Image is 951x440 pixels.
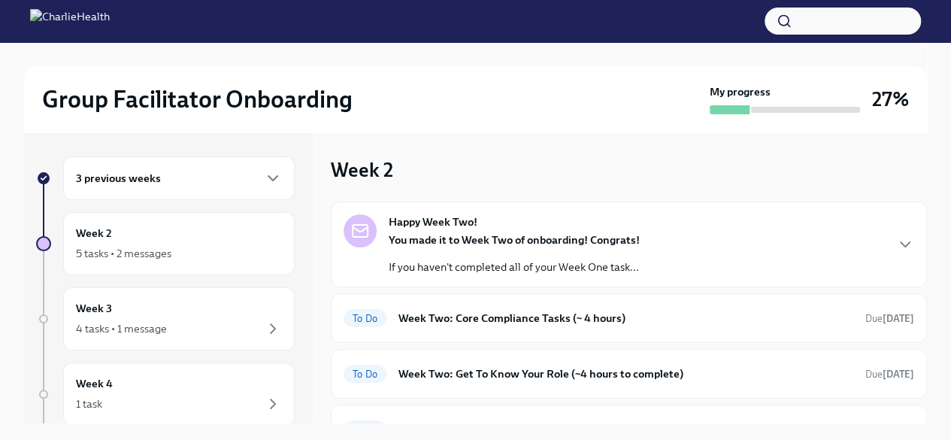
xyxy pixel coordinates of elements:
[865,367,914,381] span: October 13th, 2025 09:00
[865,369,914,380] span: Due
[42,84,353,114] h2: Group Facilitator Onboarding
[389,233,640,247] strong: You made it to Week Two of onboarding! Congrats!
[36,363,295,426] a: Week 41 task
[76,246,171,261] div: 5 tasks • 2 messages
[76,300,112,317] h6: Week 3
[883,313,914,324] strong: [DATE]
[344,313,386,324] span: To Do
[76,170,161,187] h6: 3 previous weeks
[872,86,909,113] h3: 27%
[76,396,102,411] div: 1 task
[30,9,110,33] img: CharlieHealth
[76,321,167,336] div: 4 tasks • 1 message
[398,366,853,382] h6: Week Two: Get To Know Your Role (~4 hours to complete)
[398,310,853,326] h6: Week Two: Core Compliance Tasks (~ 4 hours)
[344,362,914,386] a: To DoWeek Two: Get To Know Your Role (~4 hours to complete)Due[DATE]
[865,311,914,326] span: October 13th, 2025 09:00
[389,214,477,229] strong: Happy Week Two!
[36,212,295,275] a: Week 25 tasks • 2 messages
[76,375,113,392] h6: Week 4
[36,287,295,350] a: Week 34 tasks • 1 message
[710,84,771,99] strong: My progress
[398,421,853,438] h6: Week Two: Core Processes (~1.25 hours to complete)
[883,369,914,380] strong: [DATE]
[344,306,914,330] a: To DoWeek Two: Core Compliance Tasks (~ 4 hours)Due[DATE]
[389,259,640,275] p: If you haven't completed all of your Week One task...
[63,156,295,200] div: 3 previous weeks
[344,369,386,380] span: To Do
[865,423,914,437] span: October 13th, 2025 09:00
[76,225,112,241] h6: Week 2
[865,313,914,324] span: Due
[331,156,393,184] h3: Week 2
